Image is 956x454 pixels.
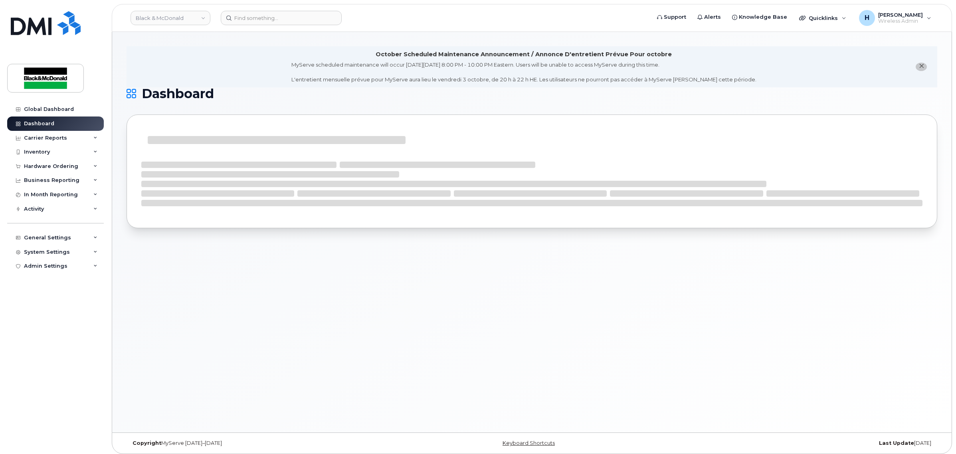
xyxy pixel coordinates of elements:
strong: Copyright [133,440,161,446]
div: [DATE] [667,440,937,446]
div: MyServe [DATE]–[DATE] [127,440,397,446]
strong: Last Update [879,440,914,446]
span: Dashboard [142,88,214,100]
div: MyServe scheduled maintenance will occur [DATE][DATE] 8:00 PM - 10:00 PM Eastern. Users will be u... [291,61,756,83]
div: October Scheduled Maintenance Announcement / Annonce D'entretient Prévue Pour octobre [376,50,672,59]
a: Keyboard Shortcuts [503,440,555,446]
button: close notification [916,63,927,71]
